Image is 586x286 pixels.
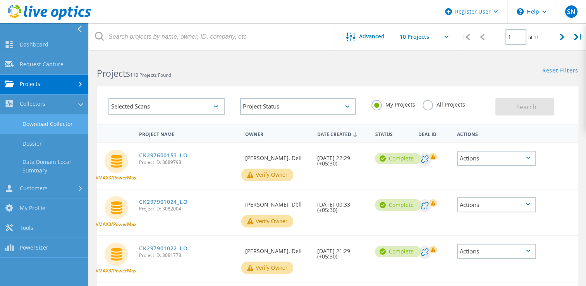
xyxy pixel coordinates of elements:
[313,190,371,221] div: [DATE] 00:33 (+05:30)
[89,23,335,50] input: Search projects by name, owner, ID, company, etc
[414,126,453,141] div: Deal Id
[139,253,237,258] span: Project ID: 3081778
[516,103,536,111] span: Search
[570,23,586,51] div: |
[495,98,554,115] button: Search
[458,23,474,51] div: |
[241,190,313,215] div: [PERSON_NAME], Dell
[457,197,536,212] div: Actions
[313,236,371,267] div: [DATE] 21:29 (+05:30)
[375,246,421,257] div: Complete
[135,126,241,141] div: Project Name
[139,199,187,205] a: CK297901024_LO
[108,98,225,115] div: Selected Scans
[528,34,539,41] span: of 11
[139,207,237,211] span: Project ID: 3082004
[542,68,578,74] a: Reset Filters
[313,126,371,141] div: Date Created
[240,98,356,115] div: Project Status
[241,143,313,169] div: [PERSON_NAME], Dell
[96,176,137,180] span: VMAX3/PowerMax
[375,153,421,164] div: Complete
[241,236,313,262] div: [PERSON_NAME], Dell
[241,169,293,181] button: Verify Owner
[457,151,536,166] div: Actions
[423,100,465,107] label: All Projects
[96,222,137,227] span: VMAX3/PowerMax
[97,67,130,79] b: Projects
[567,9,575,15] span: SN
[371,100,415,107] label: My Projects
[8,16,91,22] a: Live Optics Dashboard
[130,72,171,78] span: 110 Projects Found
[517,8,524,15] svg: \n
[375,199,421,211] div: Complete
[96,269,137,273] span: VMAX3/PowerMax
[371,126,414,141] div: Status
[241,126,313,141] div: Owner
[139,153,187,158] a: CK297600153_LO
[313,143,371,174] div: [DATE] 22:29 (+05:30)
[139,160,237,165] span: Project ID: 3089798
[139,246,187,251] a: CK297901022_LO
[457,244,536,259] div: Actions
[453,126,540,141] div: Actions
[359,34,385,39] span: Advanced
[241,215,293,227] button: Verify Owner
[241,262,293,274] button: Verify Owner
